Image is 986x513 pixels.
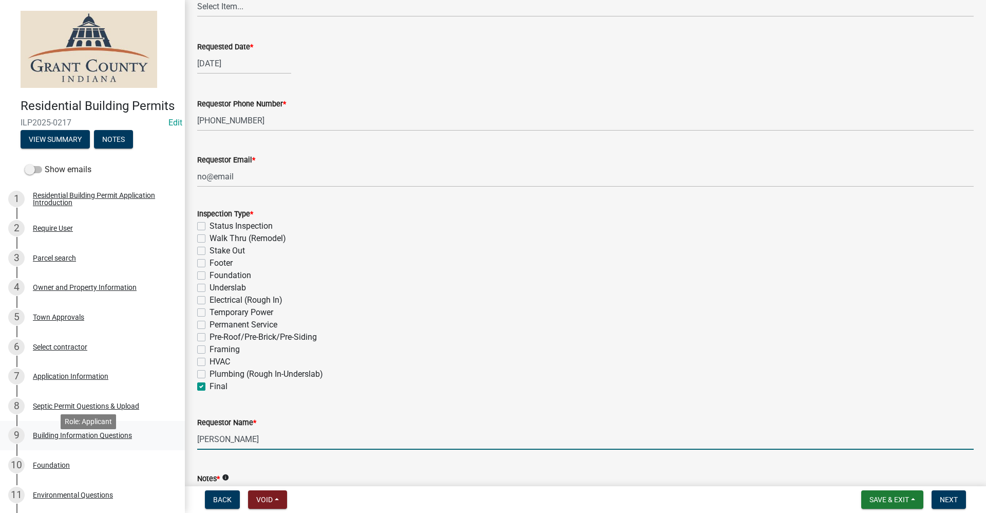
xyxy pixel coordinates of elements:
[210,282,246,294] label: Underslab
[8,309,25,325] div: 5
[205,490,240,509] button: Back
[256,496,273,504] span: Void
[33,314,84,321] div: Town Approvals
[210,368,323,380] label: Plumbing (Rough In-Underslab)
[197,211,253,218] label: Inspection Type
[8,457,25,473] div: 10
[21,99,177,114] h4: Residential Building Permits
[210,319,277,331] label: Permanent Service
[932,490,966,509] button: Next
[222,474,229,481] i: info
[861,490,923,509] button: Save & Exit
[8,368,25,384] div: 7
[8,427,25,444] div: 9
[33,284,137,291] div: Owner and Property Information
[21,136,90,144] wm-modal-confirm: Summary
[210,356,230,368] label: HVAC
[33,343,87,351] div: Select contractor
[197,101,286,108] label: Requestor Phone Number
[210,257,233,269] label: Footer
[210,232,286,245] label: Walk Thru (Remodel)
[210,306,273,319] label: Temporary Power
[168,118,182,127] a: Edit
[33,254,76,262] div: Parcel search
[210,269,251,282] label: Foundation
[940,496,958,504] span: Next
[210,343,240,356] label: Framing
[8,220,25,236] div: 2
[8,487,25,503] div: 11
[21,130,90,149] button: View Summary
[21,118,164,127] span: ILP2025-0217
[8,279,25,296] div: 4
[94,130,133,149] button: Notes
[869,496,909,504] span: Save & Exit
[210,245,245,257] label: Stake Out
[197,475,220,483] label: Notes
[33,373,108,380] div: Application Information
[33,192,168,206] div: Residential Building Permit Application Introduction
[94,136,133,144] wm-modal-confirm: Notes
[8,339,25,355] div: 6
[197,157,255,164] label: Requestor Email
[33,491,113,499] div: Environmental Questions
[33,225,73,232] div: Require User
[197,44,253,51] label: Requested Date
[8,191,25,207] div: 1
[210,294,282,306] label: Electrical (Rough In)
[8,398,25,414] div: 8
[210,331,317,343] label: Pre-Roof/Pre-Brick/Pre-Siding
[61,414,116,429] div: Role: Applicant
[33,402,139,410] div: Septic Permit Questions & Upload
[213,496,232,504] span: Back
[33,462,70,469] div: Foundation
[21,11,157,88] img: Grant County, Indiana
[8,250,25,266] div: 3
[248,490,287,509] button: Void
[33,432,132,439] div: Building Information Questions
[25,163,91,176] label: Show emails
[168,118,182,127] wm-modal-confirm: Edit Application Number
[197,419,256,427] label: Requestor Name
[197,53,291,74] input: mm/dd/yyyy
[210,220,273,232] label: Status Inspection
[210,380,227,393] label: Final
